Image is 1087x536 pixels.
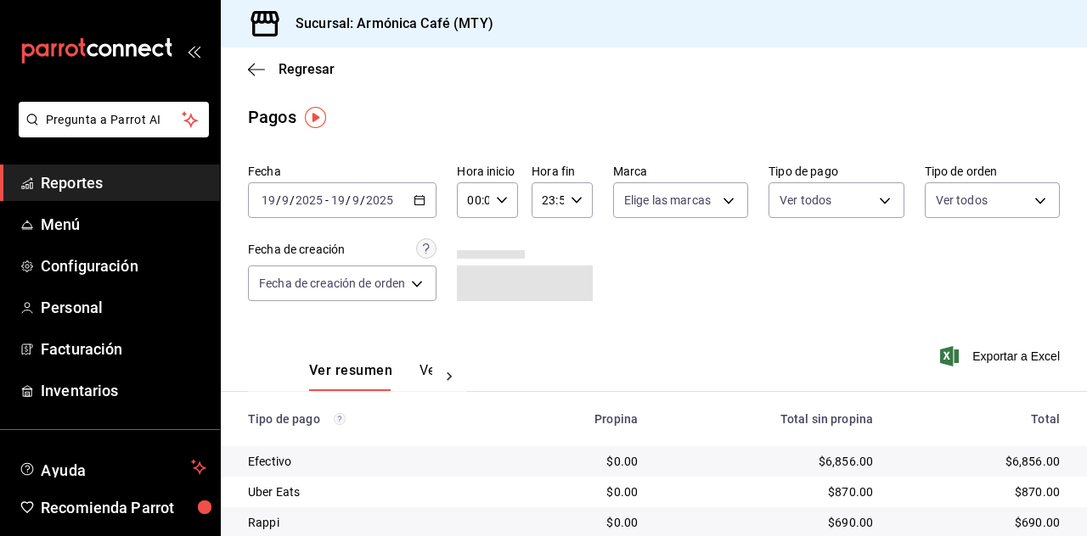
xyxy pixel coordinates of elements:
div: $6,856.00 [665,453,873,470]
label: Fecha [248,165,436,177]
button: open_drawer_menu [187,44,200,58]
button: Ver resumen [309,362,392,391]
span: Facturación [41,338,206,360]
span: Ver todos [780,192,831,209]
div: navigation tabs [309,362,432,391]
button: Exportar a Excel [943,346,1060,366]
h3: Sucursal: Armónica Café (MTY) [282,14,493,34]
input: -- [281,193,290,207]
div: Fecha de creación [248,241,345,259]
input: -- [352,193,360,207]
span: - [325,193,329,207]
span: / [346,193,351,207]
div: $6,856.00 [900,453,1060,470]
div: $0.00 [505,453,639,470]
input: -- [261,193,276,207]
span: / [290,193,295,207]
div: $870.00 [900,483,1060,500]
img: Tooltip marker [305,107,326,128]
button: Pregunta a Parrot AI [19,102,209,137]
label: Hora fin [532,165,593,177]
span: Ver todos [936,192,988,209]
div: $870.00 [665,483,873,500]
label: Tipo de pago [769,165,904,177]
div: Uber Eats [248,483,478,500]
svg: Los pagos realizados con Pay y otras terminales son montos brutos. [334,413,346,425]
div: $690.00 [665,514,873,531]
button: Regresar [248,61,335,77]
span: Regresar [279,61,335,77]
span: / [276,193,281,207]
label: Hora inicio [457,165,518,177]
span: Fecha de creación de orden [259,275,405,292]
span: Menú [41,213,206,236]
input: ---- [365,193,394,207]
input: -- [330,193,346,207]
div: Propina [505,412,639,426]
div: Efectivo [248,453,478,470]
div: Total [900,412,1060,426]
button: Ver pagos [420,362,483,391]
label: Tipo de orden [925,165,1060,177]
div: $0.00 [505,514,639,531]
div: Rappi [248,514,478,531]
span: Reportes [41,171,206,194]
input: ---- [295,193,324,207]
a: Pregunta a Parrot AI [12,123,209,141]
span: Pregunta a Parrot AI [46,111,183,129]
label: Marca [613,165,748,177]
span: Elige las marcas [624,192,711,209]
span: Configuración [41,254,206,277]
div: Tipo de pago [248,412,478,426]
div: Pagos [248,104,296,130]
div: Total sin propina [665,412,873,426]
span: Personal [41,296,206,319]
span: / [360,193,365,207]
span: Inventarios [41,379,206,402]
div: $0.00 [505,483,639,500]
span: Recomienda Parrot [41,496,206,519]
span: Ayuda [41,457,184,477]
div: $690.00 [900,514,1060,531]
